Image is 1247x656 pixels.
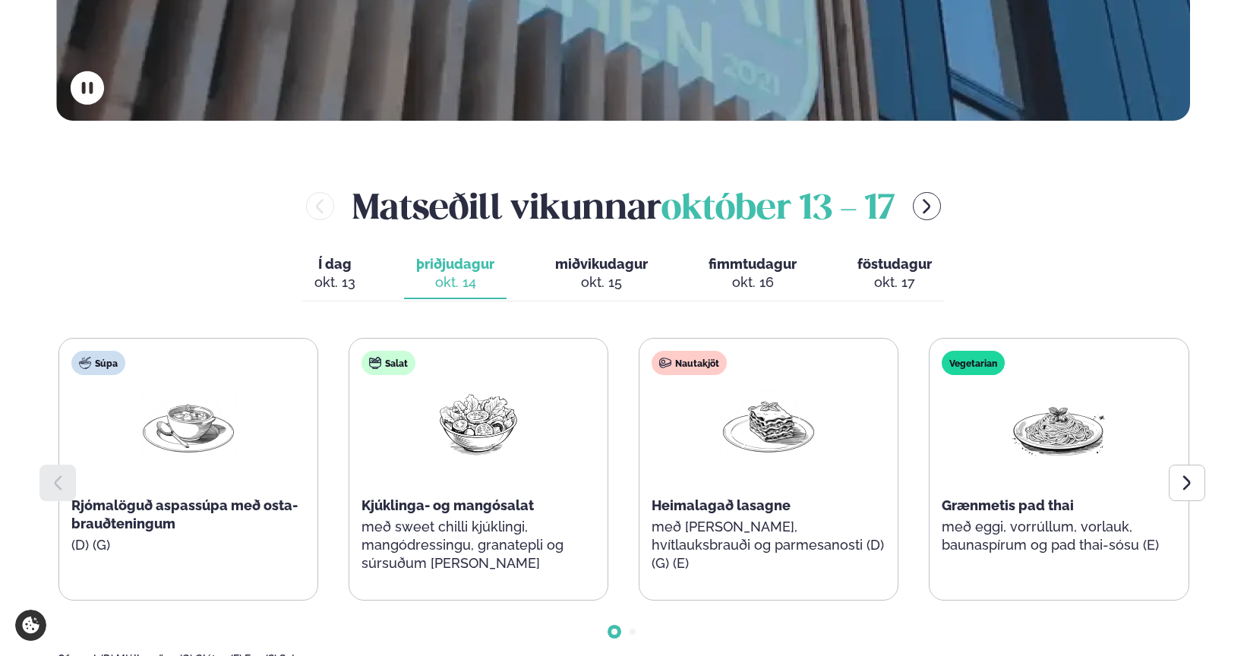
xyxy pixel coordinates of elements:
[314,273,355,292] div: okt. 13
[361,497,534,513] span: Kjúklinga- og mangósalat
[79,357,91,369] img: soup.svg
[652,518,886,572] p: með [PERSON_NAME], hvítlauksbrauði og parmesanosti (D) (G) (E)
[709,273,797,292] div: okt. 16
[140,387,237,458] img: Soup.png
[942,497,1074,513] span: Grænmetis pad thai
[652,351,727,375] div: Nautakjöt
[630,629,636,635] span: Go to slide 2
[845,249,944,299] button: föstudagur okt. 17
[709,256,797,272] span: fimmtudagur
[611,629,617,635] span: Go to slide 1
[652,497,791,513] span: Heimalagað lasagne
[543,249,660,299] button: miðvikudagur okt. 15
[696,249,809,299] button: fimmtudagur okt. 16
[369,357,381,369] img: salad.svg
[430,387,527,458] img: Salad.png
[306,192,334,220] button: menu-btn-left
[555,273,648,292] div: okt. 15
[404,249,507,299] button: þriðjudagur okt. 14
[857,273,932,292] div: okt. 17
[942,518,1176,554] p: með eggi, vorrúllum, vorlauk, baunaspírum og pad thai-sósu (E)
[661,193,895,226] span: október 13 - 17
[720,387,817,458] img: Lasagna.png
[15,610,46,641] a: Cookie settings
[942,351,1005,375] div: Vegetarian
[71,351,125,375] div: Súpa
[416,273,494,292] div: okt. 14
[71,536,305,554] p: (D) (G)
[314,255,355,273] span: Í dag
[659,357,671,369] img: beef.svg
[1010,387,1107,458] img: Spagetti.png
[361,351,415,375] div: Salat
[913,192,941,220] button: menu-btn-right
[361,518,595,572] p: með sweet chilli kjúklingi, mangódressingu, granatepli og súrsuðum [PERSON_NAME]
[302,249,368,299] button: Í dag okt. 13
[555,256,648,272] span: miðvikudagur
[71,497,298,531] span: Rjómalöguð aspassúpa með osta-brauðteningum
[416,256,494,272] span: þriðjudagur
[352,181,895,231] h2: Matseðill vikunnar
[857,256,932,272] span: föstudagur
